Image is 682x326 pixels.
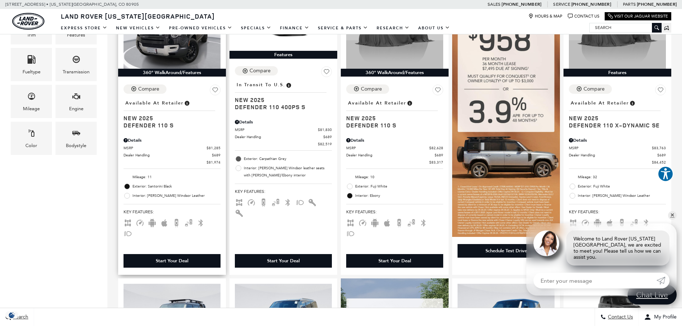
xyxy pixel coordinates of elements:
[569,137,666,143] div: Pricing Details - Defender 110 X-Dynamic SE
[502,1,541,7] a: [PHONE_NUMBER]
[160,220,169,225] span: Apple Car-Play
[67,31,85,39] div: Features
[124,152,221,158] a: Dealer Handling $689
[571,1,611,7] a: [PHONE_NUMBER]
[371,220,379,225] span: Android Auto
[569,152,666,158] a: Dealer Handling $689
[358,220,367,225] span: Adaptive Cruise Control
[571,99,629,107] span: Available at Retailer
[346,254,443,268] div: Start Your Deal
[124,254,221,268] div: Start Your Deal
[235,96,327,103] span: New 2025
[124,160,221,165] a: $81,974
[346,122,438,129] span: Defender 110 S
[346,115,438,122] span: New 2025
[651,314,677,320] span: My Profile
[55,48,97,81] div: TransmissionTransmission
[528,14,562,19] a: Hours & Map
[569,122,661,129] span: Defender 110 X-Dynamic SE
[432,84,443,98] button: Save Vehicle
[578,192,666,199] span: Interior: [PERSON_NAME] Windsor Leather
[57,12,219,20] a: Land Rover [US_STATE][GEOGRAPHIC_DATA]
[533,273,657,288] input: Enter your message
[361,86,382,92] div: Compare
[237,81,285,89] span: In Transit to U.S.
[118,69,226,77] div: 360° WalkAround/Features
[69,105,83,113] div: Engine
[72,53,81,68] span: Transmission
[235,134,323,140] span: Dealer Handling
[23,68,40,76] div: Fueltype
[12,13,44,30] a: land-rover
[124,115,215,122] span: New 2025
[124,98,221,129] a: Available at RetailerNew 2025Defender 110 S
[112,22,165,34] a: New Vehicles
[267,258,300,264] div: Start Your Deal
[569,84,612,94] button: Compare Vehicle
[429,160,443,165] span: $83,317
[235,103,327,111] span: Defender 110 400PS S
[355,183,443,190] span: Exterior: Fuji White
[346,145,429,151] span: MSRP
[553,2,570,7] span: Service
[184,99,190,107] span: Vehicle is in stock and ready for immediate delivery. Due to demand, availability is subject to c...
[630,220,638,225] span: Blind Spot Monitor
[12,13,44,30] img: Land Rover
[4,311,20,319] img: Opt-Out Icon
[314,22,372,34] a: Service & Parts
[72,90,81,105] span: Engine
[569,172,666,182] li: Mileage: 32
[608,14,668,19] a: Visit Our Jaguar Website
[488,2,500,7] span: Sales
[419,220,428,225] span: Bluetooth
[346,152,435,158] span: Dealer Handling
[66,142,86,150] div: Bodystyle
[72,127,81,142] span: Bodystyle
[165,22,237,34] a: Pre-Owned Vehicles
[629,99,635,107] span: Vehicle is in stock and ready for immediate delivery. Due to demand, availability is subject to c...
[657,152,666,158] span: $689
[584,86,605,92] div: Compare
[606,314,633,320] span: Contact Us
[569,98,666,129] a: Available at RetailerNew 2025Defender 110 X-Dynamic SE
[533,230,559,256] img: Agent profile photo
[658,166,673,183] aside: Accessibility Help Desk
[27,53,36,68] span: Fueltype
[235,254,332,268] div: Start Your Deal
[55,85,97,118] div: EngineEngine
[323,134,332,140] span: $689
[138,86,159,92] div: Compare
[346,145,443,151] a: MSRP $82,628
[235,199,243,204] span: AWD
[569,208,666,216] span: Key Features :
[341,69,449,77] div: 360° WalkAround/Features
[308,199,316,204] span: Interior Accents
[210,84,221,98] button: Save Vehicle
[276,22,314,34] a: Finance
[148,220,156,225] span: Android Auto
[372,22,414,34] a: Research
[235,80,332,111] a: In Transit to U.S.New 2025Defender 110 400PS S
[639,308,682,326] button: Open user profile menu
[124,152,212,158] span: Dealer Handling
[569,152,657,158] span: Dealer Handling
[296,199,304,204] span: Fog Lights
[346,152,443,158] a: Dealer Handling $689
[578,183,666,190] span: Exterior: Fuji White
[212,152,221,158] span: $689
[637,1,677,7] a: [PHONE_NUMBER]
[348,99,406,107] span: Available at Retailer
[406,99,413,107] span: Vehicle is in stock and ready for immediate delivery. Due to demand, availability is subject to c...
[346,98,443,129] a: Available at RetailerNew 2025Defender 110 S
[346,160,443,165] a: $83,317
[63,68,90,76] div: Transmission
[197,220,205,225] span: Bluetooth
[657,273,669,288] a: Submit
[321,66,332,80] button: Save Vehicle
[136,220,144,225] span: Adaptive Cruise Control
[605,220,614,225] span: Apple Car-Play
[271,199,280,204] span: Blind Spot Monitor
[590,23,661,32] input: Search
[235,66,278,76] button: Compare Vehicle
[124,84,166,94] button: Compare Vehicle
